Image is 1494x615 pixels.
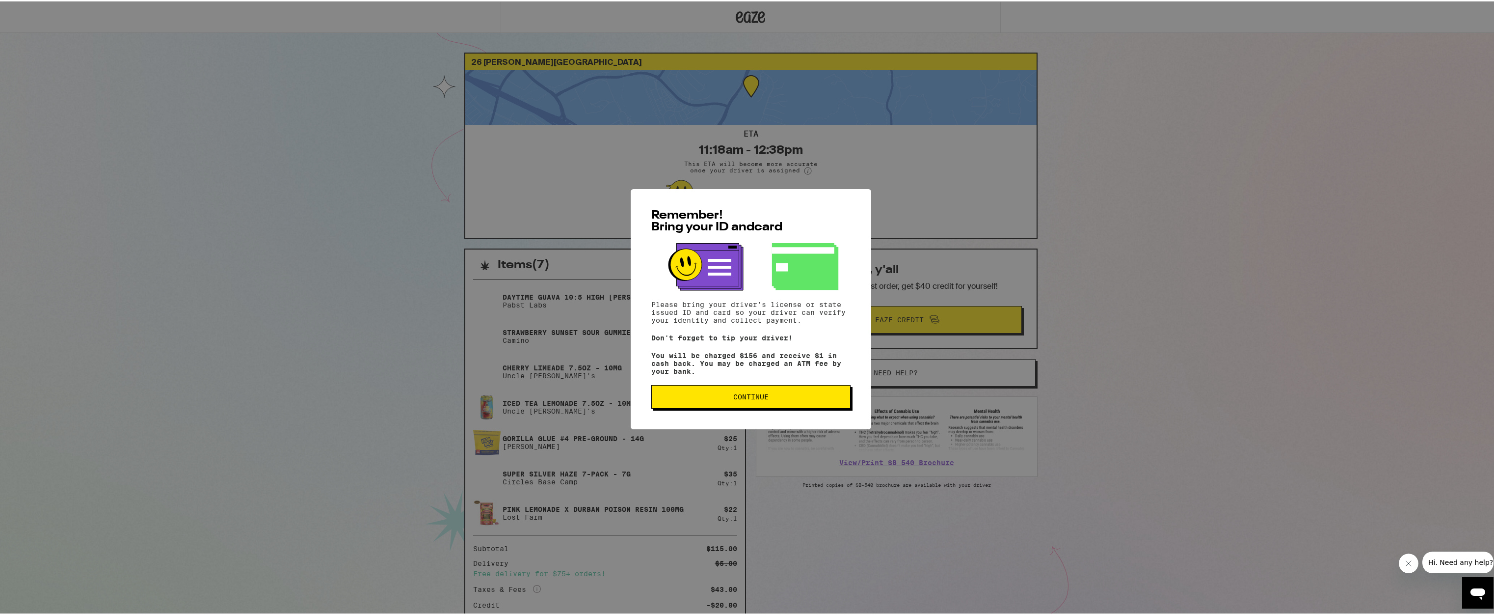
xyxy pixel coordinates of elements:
[1399,552,1418,572] iframe: Close message
[651,384,851,407] button: Continue
[651,333,851,340] p: Don't forget to tip your driver!
[651,350,851,374] p: You will be charged $156 and receive $1 in cash back. You may be charged an ATM fee by your bank.
[1422,550,1494,572] iframe: Message from company
[1462,576,1494,607] iframe: Button to launch messaging window
[651,208,782,232] span: Remember! Bring your ID and card
[651,299,851,323] p: Please bring your driver's license or state issued ID and card so your driver can verify your ide...
[733,392,769,399] span: Continue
